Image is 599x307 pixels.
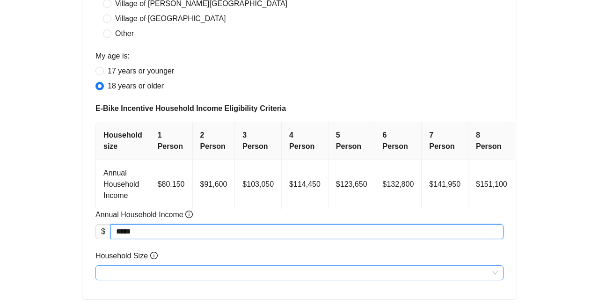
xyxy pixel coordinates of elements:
[185,211,193,218] span: info-circle
[150,160,193,209] td: $80,150
[375,160,422,209] td: $132,800
[95,224,110,239] div: $
[150,122,193,160] th: 1 Person
[422,160,468,209] td: $141,950
[96,122,150,160] th: Household size
[235,122,282,160] th: 3 Person
[104,66,178,77] span: 17 years or younger
[329,122,375,160] th: 5 Person
[95,250,158,262] span: Household Size
[282,122,329,160] th: 4 Person
[96,160,150,209] td: Annual Household Income
[95,103,504,114] span: E-Bike Incentive Household Income Eligibility Criteria
[468,122,515,160] th: 8 Person
[95,209,193,220] span: Annual Household Income
[422,122,468,160] th: 7 Person
[95,51,130,62] label: My age is:
[150,252,158,259] span: info-circle
[282,160,329,209] td: $114,450
[104,80,168,92] span: 18 years or older
[193,160,235,209] td: $91,600
[375,122,422,160] th: 6 Person
[111,28,138,39] span: Other
[468,160,515,209] td: $151,100
[329,160,375,209] td: $123,650
[235,160,282,209] td: $103,050
[193,122,235,160] th: 2 Person
[111,13,230,24] span: Village of [GEOGRAPHIC_DATA]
